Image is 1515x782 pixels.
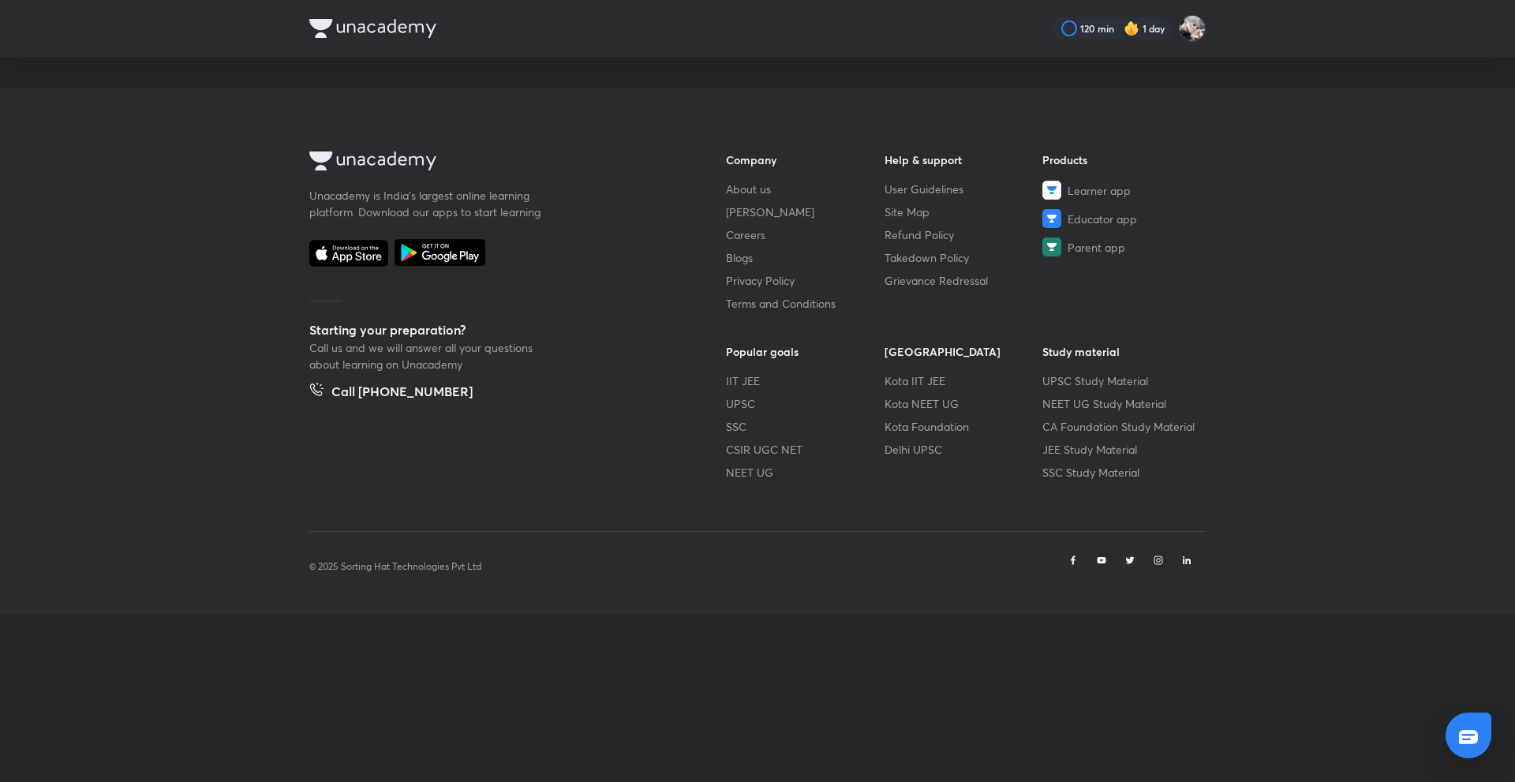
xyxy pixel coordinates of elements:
a: Takedown Policy [885,249,1043,266]
a: SSC [726,418,885,435]
a: Kota IIT JEE [885,372,1043,389]
p: © 2025 Sorting Hat Technologies Pvt Ltd [309,559,481,574]
h6: Company [726,152,885,168]
a: Terms and Conditions [726,295,885,312]
a: Kota NEET UG [885,395,1043,412]
img: streak [1124,21,1139,36]
h6: Popular goals [726,343,885,360]
a: JEE Study Material [1042,441,1201,458]
h6: Help & support [885,152,1043,168]
a: [PERSON_NAME] [726,204,885,220]
a: Delhi UPSC [885,441,1043,458]
a: Grievance Redressal [885,272,1043,289]
a: Parent app [1042,238,1201,256]
h6: Products [1042,152,1201,168]
p: Unacademy is India’s largest online learning platform. Download our apps to start learning [309,187,546,220]
a: Learner app [1042,181,1201,200]
a: Site Map [885,204,1043,220]
img: Company Logo [309,19,436,38]
a: NEET UG Study Material [1042,395,1201,412]
img: Parent app [1042,238,1061,256]
a: UPSC [726,395,885,412]
a: Educator app [1042,209,1201,228]
h6: [GEOGRAPHIC_DATA] [885,343,1043,360]
a: Kota Foundation [885,418,1043,435]
a: Privacy Policy [726,272,885,289]
a: UPSC Study Material [1042,372,1201,389]
img: Company Logo [309,152,436,170]
img: Navin Raj [1179,15,1206,42]
a: Company Logo [309,152,675,174]
p: Call us and we will answer all your questions about learning on Unacademy [309,339,546,372]
a: Call [PHONE_NUMBER] [309,382,473,404]
h5: Starting your preparation? [309,320,675,339]
a: Refund Policy [885,226,1043,243]
a: About us [726,181,885,197]
a: User Guidelines [885,181,1043,197]
span: Learner app [1068,182,1131,199]
img: Learner app [1042,181,1061,200]
a: Careers [726,226,885,243]
span: Educator app [1068,211,1137,227]
h5: Call [PHONE_NUMBER] [331,382,473,404]
a: CA Foundation Study Material [1042,418,1201,435]
span: Careers [726,226,765,243]
span: Parent app [1068,239,1125,256]
a: IIT JEE [726,372,885,389]
a: CSIR UGC NET [726,441,885,458]
a: SSC Study Material [1042,464,1201,481]
a: Blogs [726,249,885,266]
h6: Study material [1042,343,1201,360]
img: Educator app [1042,209,1061,228]
a: NEET UG [726,464,885,481]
